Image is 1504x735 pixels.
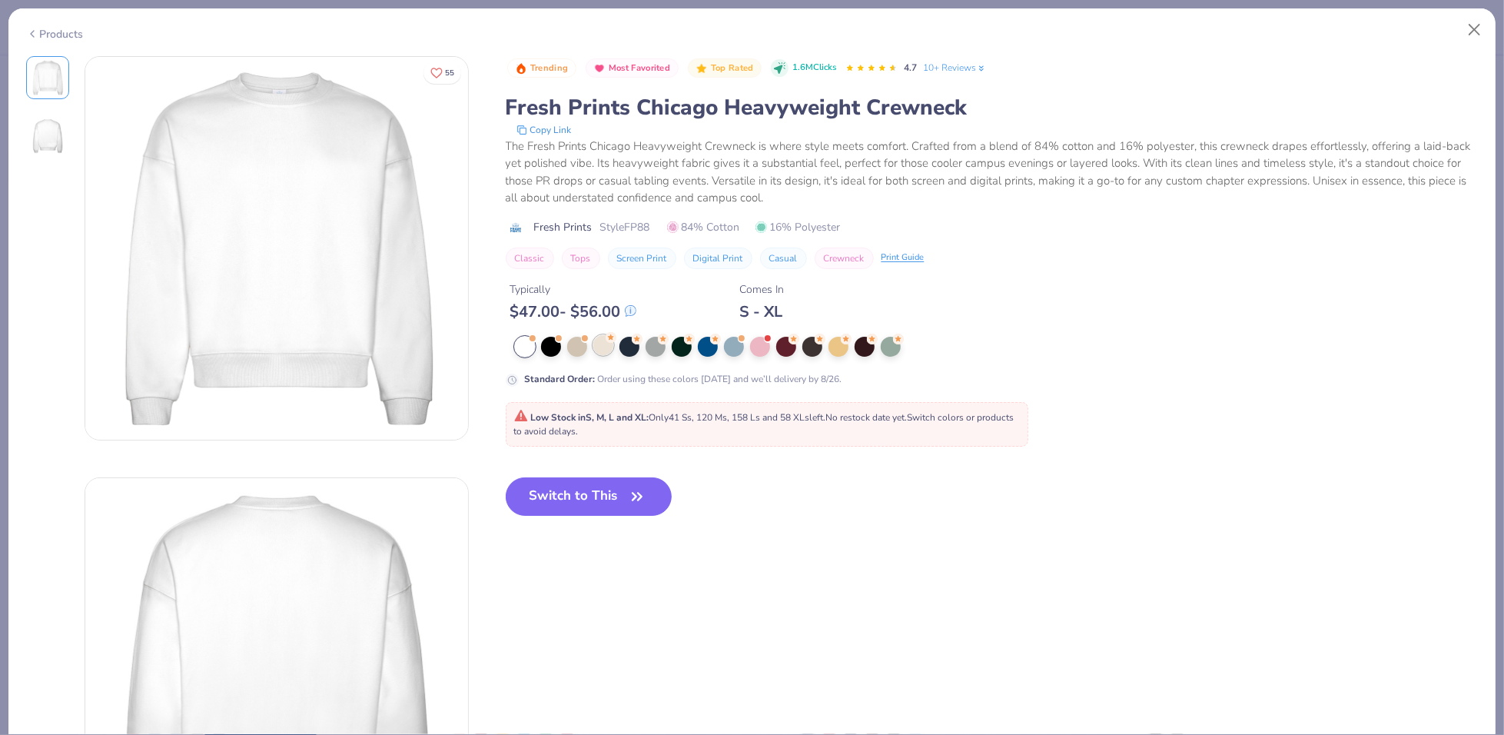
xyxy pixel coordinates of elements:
[815,248,874,269] button: Crewneck
[609,64,670,72] span: Most Favorited
[684,248,752,269] button: Digital Print
[600,219,650,235] span: Style FP88
[531,411,649,424] strong: Low Stock in S, M, L and XL :
[510,302,636,321] div: $ 47.00 - $ 56.00
[826,411,908,424] span: No restock date yet.
[515,62,527,75] img: Trending sort
[506,248,554,269] button: Classic
[667,219,740,235] span: 84% Cotton
[525,372,842,386] div: Order using these colors [DATE] and we’ll delivery by 8/26.
[534,219,593,235] span: Fresh Prints
[525,373,596,385] strong: Standard Order :
[923,61,987,75] a: 10+ Reviews
[85,57,468,440] img: Front
[881,251,925,264] div: Print Guide
[740,281,785,298] div: Comes In
[792,62,836,75] span: 1.6M Clicks
[506,477,672,516] button: Switch to This
[593,62,606,75] img: Most Favorited sort
[514,411,1014,437] span: Only 41 Ss, 120 Ms, 158 Ls and 58 XLs left. Switch colors or products to avoid delays.
[26,26,84,42] div: Products
[507,58,576,78] button: Badge Button
[688,58,762,78] button: Badge Button
[711,64,754,72] span: Top Rated
[562,248,600,269] button: Tops
[29,118,66,155] img: Back
[506,221,526,234] img: brand logo
[29,59,66,96] img: Front
[530,64,568,72] span: Trending
[445,69,454,77] span: 55
[608,248,676,269] button: Screen Print
[423,62,461,84] button: Like
[512,122,576,138] button: copy to clipboard
[586,58,679,78] button: Badge Button
[845,56,898,81] div: 4.7 Stars
[904,62,917,74] span: 4.7
[740,302,785,321] div: S - XL
[760,248,807,269] button: Casual
[510,281,636,298] div: Typically
[1460,15,1489,45] button: Close
[755,219,841,235] span: 16% Polyester
[506,93,1479,122] div: Fresh Prints Chicago Heavyweight Crewneck
[696,62,708,75] img: Top Rated sort
[506,138,1479,207] div: The Fresh Prints Chicago Heavyweight Crewneck is where style meets comfort. Crafted from a blend ...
